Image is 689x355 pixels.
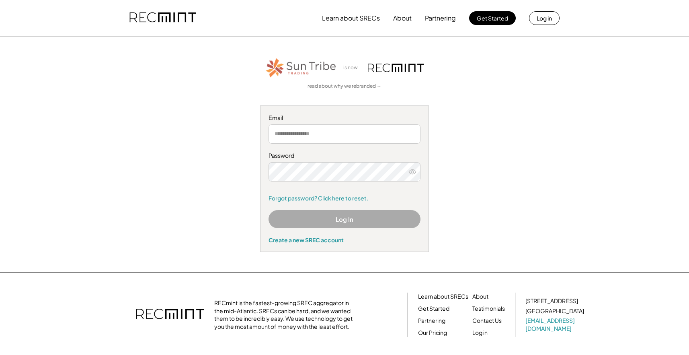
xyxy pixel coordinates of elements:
a: Contact Us [472,317,502,325]
button: Partnering [425,10,456,26]
a: [EMAIL_ADDRESS][DOMAIN_NAME] [525,317,586,332]
div: [STREET_ADDRESS] [525,297,578,305]
a: Get Started [418,305,449,313]
a: Learn about SRECs [418,293,468,301]
a: Forgot password? Click here to reset. [269,194,420,202]
button: About [393,10,412,26]
div: Email [269,114,420,122]
button: Get Started [469,11,516,25]
button: Log In [269,210,420,228]
div: Password [269,152,420,160]
div: Create a new SREC account [269,236,420,244]
button: Learn about SRECs [322,10,380,26]
div: [GEOGRAPHIC_DATA] [525,307,584,315]
a: read about why we rebranded → [308,83,381,90]
div: RECmint is the fastest-growing SREC aggregator in the mid-Atlantic. SRECs can be hard, and we wan... [214,299,357,330]
button: Log in [529,11,560,25]
img: recmint-logotype%403x.png [129,4,196,32]
img: recmint-logotype%403x.png [136,301,204,329]
a: Our Pricing [418,329,447,337]
a: Log in [472,329,488,337]
a: About [472,293,488,301]
a: Testimonials [472,305,505,313]
img: STT_Horizontal_Logo%2B-%2BColor.png [265,57,337,79]
a: Partnering [418,317,445,325]
img: recmint-logotype%403x.png [368,64,424,72]
div: is now [341,64,364,71]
